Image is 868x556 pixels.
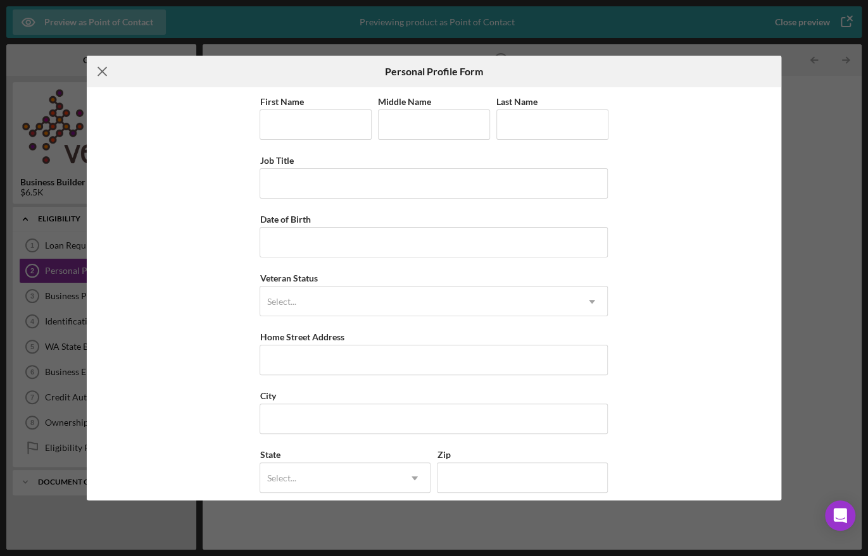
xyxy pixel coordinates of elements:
[267,297,296,307] div: Select...
[260,214,310,225] label: Date of Birth
[496,96,538,107] label: Last Name
[378,96,431,107] label: Middle Name
[825,500,855,531] div: Open Intercom Messenger
[260,390,275,401] label: City
[260,155,293,166] label: Job Title
[385,66,483,77] h6: Personal Profile Form
[267,473,296,483] div: Select...
[260,331,344,342] label: Home Street Address
[260,96,303,107] label: First Name
[437,449,450,460] label: Zip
